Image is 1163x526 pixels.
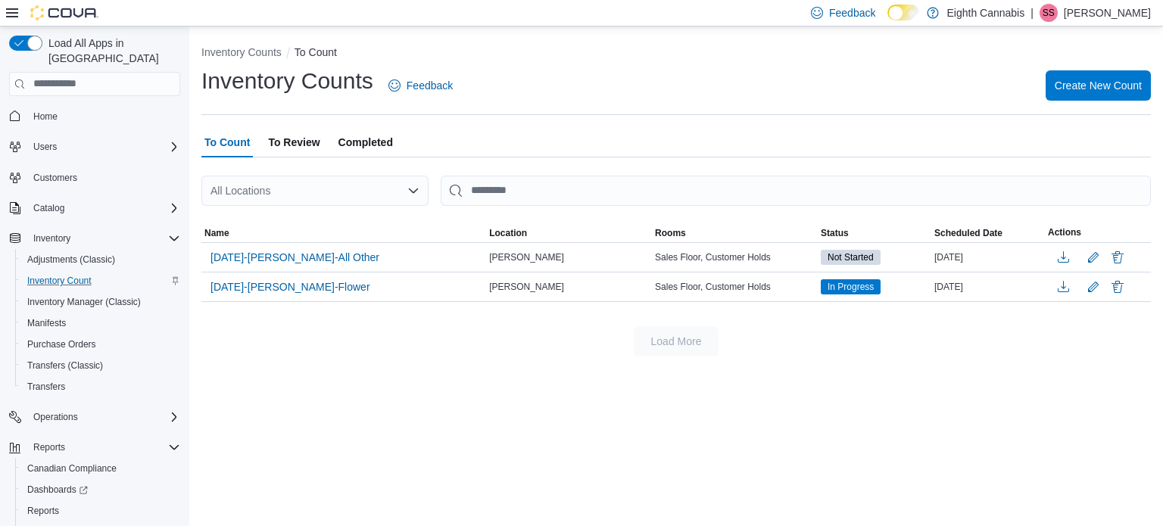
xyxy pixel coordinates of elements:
button: Catalog [3,198,186,219]
a: Home [27,107,64,126]
div: Shari Smiley [1040,4,1058,22]
div: Sales Floor, Customer Holds [652,278,818,296]
span: Name [204,227,229,239]
span: Feedback [829,5,875,20]
button: Canadian Compliance [15,458,186,479]
span: Reports [27,438,180,456]
span: Inventory Count [27,275,92,287]
span: Canadian Compliance [21,459,180,478]
button: Inventory Manager (Classic) [15,291,186,313]
a: Canadian Compliance [21,459,123,478]
div: [DATE] [931,278,1045,296]
h1: Inventory Counts [201,66,373,96]
a: Inventory Count [21,272,98,290]
p: | [1030,4,1034,22]
span: Canadian Compliance [27,462,117,475]
button: Status [818,224,931,242]
button: Edit count details [1084,246,1102,269]
span: Reports [27,505,59,517]
a: Transfers [21,378,71,396]
button: Operations [3,406,186,428]
span: Transfers (Classic) [27,359,103,372]
span: Location [489,227,527,239]
span: Catalog [27,199,180,217]
span: Create New Count [1055,78,1142,93]
a: Dashboards [15,479,186,500]
button: Inventory [27,229,76,247]
span: Dashboards [27,484,88,496]
button: Delete [1108,248,1127,266]
span: Feedback [407,78,453,93]
span: Customers [27,168,180,187]
span: Manifests [21,314,180,332]
button: Users [27,138,63,156]
button: Inventory Counts [201,46,282,58]
button: Transfers (Classic) [15,355,186,376]
span: [DATE]-[PERSON_NAME]-Flower [210,279,370,294]
span: Dark Mode [887,20,888,21]
span: [DATE]-[PERSON_NAME]-All Other [210,250,379,265]
div: [DATE] [931,248,1045,266]
span: Transfers [21,378,180,396]
button: Purchase Orders [15,334,186,355]
a: Transfers (Classic) [21,356,109,375]
span: Customers [33,172,77,184]
input: Dark Mode [887,5,919,20]
button: Open list of options [407,185,419,197]
button: Catalog [27,199,70,217]
button: Transfers [15,376,186,397]
button: Delete [1108,278,1127,296]
span: Home [27,107,180,126]
button: Rooms [652,224,818,242]
button: Create New Count [1046,70,1151,101]
img: Cova [30,5,98,20]
span: Load More [651,334,702,349]
span: Transfers [27,381,65,393]
span: To Count [204,127,250,157]
a: Feedback [382,70,459,101]
button: Users [3,136,186,157]
a: Dashboards [21,481,94,499]
input: This is a search bar. After typing your query, hit enter to filter the results lower in the page. [441,176,1151,206]
span: Not Started [821,250,881,265]
span: Purchase Orders [21,335,180,353]
span: In Progress [821,279,881,294]
span: Catalog [33,202,64,214]
a: Inventory Manager (Classic) [21,293,147,311]
span: [PERSON_NAME] [489,251,564,263]
span: Inventory [33,232,70,244]
button: Reports [27,438,71,456]
a: Manifests [21,314,72,332]
a: Adjustments (Classic) [21,251,121,269]
button: Adjustments (Classic) [15,249,186,270]
button: Location [486,224,652,242]
span: Adjustments (Classic) [27,254,115,266]
span: Inventory [27,229,180,247]
span: Users [33,141,57,153]
span: Operations [27,408,180,426]
span: Load All Apps in [GEOGRAPHIC_DATA] [42,36,180,66]
span: Purchase Orders [27,338,96,350]
span: Inventory Manager (Classic) [27,296,141,308]
span: Transfers (Classic) [21,356,180,375]
span: Scheduled Date [934,227,1002,239]
button: Reports [3,437,186,458]
button: Edit count details [1084,275,1102,298]
span: In Progress [828,280,874,294]
button: Inventory Count [15,270,186,291]
span: Users [27,138,180,156]
span: Adjustments (Classic) [21,251,180,269]
span: Inventory Manager (Classic) [21,293,180,311]
button: Name [201,224,486,242]
span: Completed [338,127,393,157]
nav: An example of EuiBreadcrumbs [201,45,1151,63]
button: Load More [634,326,719,356]
a: Reports [21,502,65,520]
p: [PERSON_NAME] [1064,4,1151,22]
div: Sales Floor, Customer Holds [652,248,818,266]
span: Home [33,110,58,123]
span: [PERSON_NAME] [489,281,564,293]
button: To Count [295,46,337,58]
button: Operations [27,408,84,426]
span: Reports [33,441,65,453]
